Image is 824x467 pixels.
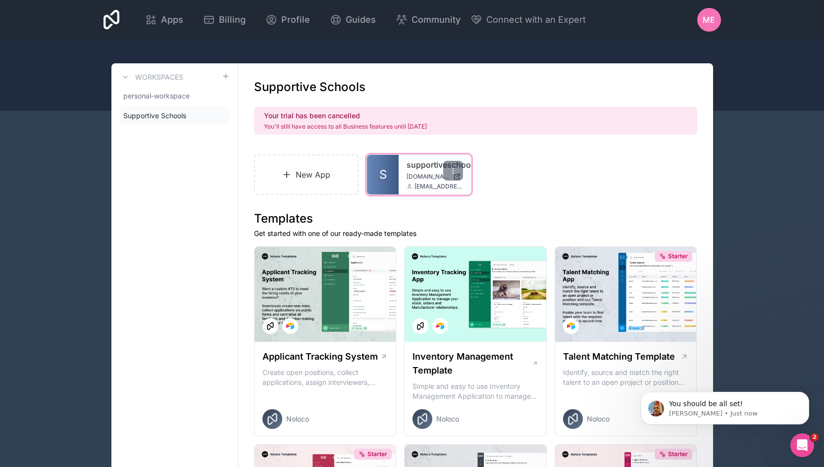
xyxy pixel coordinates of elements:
[286,322,294,330] img: Airtable Logo
[346,13,376,27] span: Guides
[486,13,586,27] span: Connect with an Expert
[414,183,463,190] span: [EMAIL_ADDRESS][DOMAIN_NAME]
[119,107,230,125] a: Supportive Schools
[123,91,190,101] span: personal-workspace
[367,155,399,194] a: S
[470,13,586,27] button: Connect with an Expert
[161,13,183,27] span: Apps
[254,154,359,195] a: New App
[703,14,715,26] span: ME
[119,87,230,105] a: personal-workspace
[436,322,444,330] img: Airtable Logo
[286,414,309,424] span: Noloco
[264,123,427,131] p: You'll still have access to all Business features until [DATE]
[367,450,387,458] span: Starter
[412,350,531,377] h1: Inventory Management Template
[668,252,688,260] span: Starter
[412,381,538,401] p: Simple and easy to use Inventory Management Application to manage your stock, orders and Manufact...
[254,211,697,227] h1: Templates
[407,173,463,181] a: [DOMAIN_NAME]
[219,13,246,27] span: Billing
[135,72,183,82] h3: Workspaces
[322,9,384,31] a: Guides
[407,159,463,171] a: supportiveschools
[379,167,387,183] span: S
[567,322,575,330] img: Airtable Logo
[587,414,610,424] span: Noloco
[388,9,468,31] a: Community
[436,414,459,424] span: Noloco
[264,111,427,121] h2: Your trial has been cancelled
[123,111,186,121] span: Supportive Schools
[257,9,318,31] a: Profile
[195,9,254,31] a: Billing
[262,350,378,364] h1: Applicant Tracking System
[262,368,388,387] p: Create open positions, collect applications, assign interviewers, centralise candidate feedback a...
[668,450,688,458] span: Starter
[254,79,365,95] h1: Supportive Schools
[811,433,819,441] span: 2
[407,173,449,181] span: [DOMAIN_NAME]
[626,371,824,440] iframe: Intercom notifications message
[254,229,697,238] p: Get started with one of our ready-made templates
[563,350,675,364] h1: Talent Matching Template
[137,9,191,31] a: Apps
[281,13,310,27] span: Profile
[412,13,461,27] span: Community
[563,368,689,387] p: Identify, source and match the right talent to an open project or position with our Talent Matchi...
[119,71,183,83] a: Workspaces
[790,433,814,457] iframe: Intercom live chat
